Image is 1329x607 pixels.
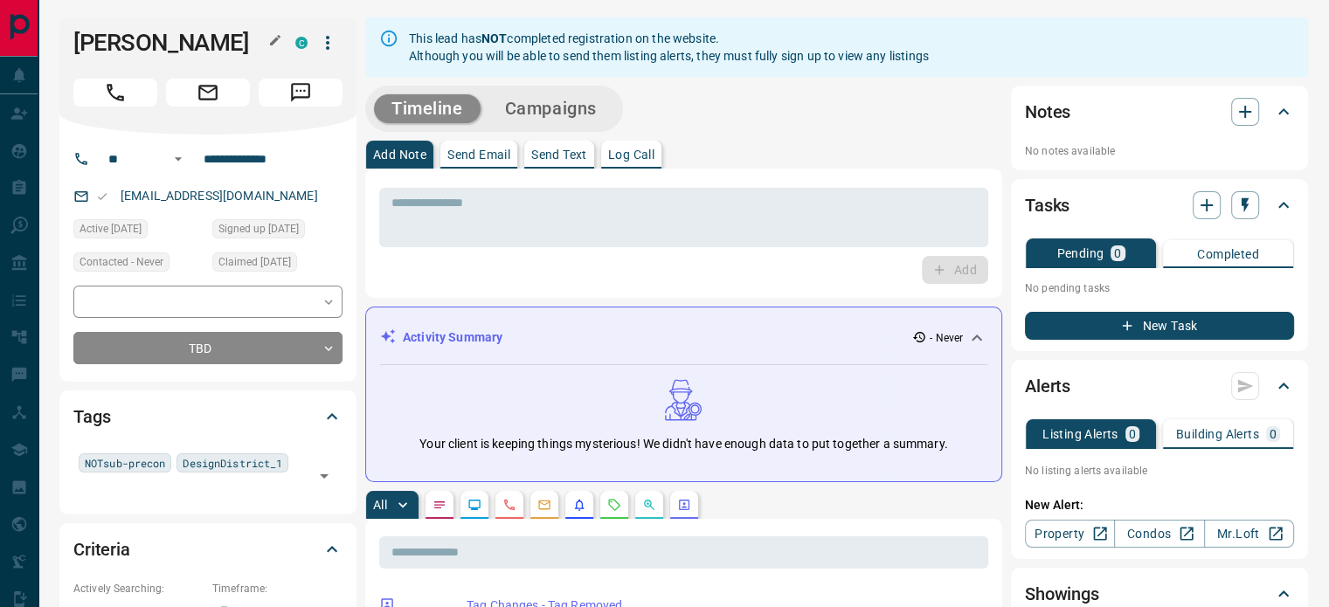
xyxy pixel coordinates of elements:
p: Completed [1197,248,1259,260]
svg: Listing Alerts [572,498,586,512]
a: Property [1025,520,1115,548]
h2: Criteria [73,535,130,563]
strong: NOT [481,31,507,45]
div: Notes [1025,91,1294,133]
p: - Never [930,330,963,346]
div: Tags [73,396,343,438]
svg: Requests [607,498,621,512]
svg: Email Valid [96,190,108,203]
div: TBD [73,332,343,364]
p: Add Note [373,148,426,161]
span: Claimed [DATE] [218,253,291,271]
p: No listing alerts available [1025,463,1294,479]
p: Timeframe: [212,581,343,597]
p: 0 [1129,428,1136,440]
span: DesignDistrict_1 [183,454,282,472]
button: Timeline [374,94,481,123]
div: Criteria [73,528,343,570]
div: Sun May 08 2022 [73,219,204,244]
p: All [373,499,387,511]
p: Listing Alerts [1042,428,1118,440]
svg: Lead Browsing Activity [467,498,481,512]
p: New Alert: [1025,496,1294,514]
button: New Task [1025,312,1294,340]
p: Send Email [447,148,510,161]
h2: Alerts [1025,372,1070,400]
button: Open [168,148,189,169]
button: Open [312,464,336,488]
svg: Emails [537,498,551,512]
p: Actively Searching: [73,581,204,597]
p: 0 [1114,247,1121,259]
div: Alerts [1025,365,1294,407]
svg: Agent Actions [677,498,691,512]
span: Active [DATE] [80,220,142,238]
p: No pending tasks [1025,275,1294,301]
p: 0 [1270,428,1277,440]
span: Call [73,79,157,107]
div: This lead has completed registration on the website. Although you will be able to send them listi... [409,23,929,72]
p: Send Text [531,148,587,161]
p: Pending [1056,247,1104,259]
a: Condos [1114,520,1204,548]
h2: Notes [1025,98,1070,126]
svg: Opportunities [642,498,656,512]
svg: Calls [502,498,516,512]
p: Activity Summary [403,328,502,347]
p: Your client is keeping things mysterious! We didn't have enough data to put together a summary. [419,435,947,453]
p: Building Alerts [1176,428,1259,440]
p: Log Call [608,148,654,161]
div: Tasks [1025,184,1294,226]
h2: Tags [73,403,110,431]
span: Message [259,79,343,107]
a: [EMAIL_ADDRESS][DOMAIN_NAME] [121,189,318,203]
div: Sun May 08 2022 [212,219,343,244]
button: Campaigns [488,94,614,123]
svg: Notes [433,498,446,512]
h2: Tasks [1025,191,1069,219]
span: Signed up [DATE] [218,220,299,238]
p: No notes available [1025,143,1294,159]
div: condos.ca [295,37,308,49]
h1: [PERSON_NAME] [73,29,269,57]
a: Mr.Loft [1204,520,1294,548]
span: Contacted - Never [80,253,163,271]
span: Email [166,79,250,107]
div: Sun May 08 2022 [212,252,343,277]
div: Activity Summary- Never [380,321,987,354]
span: NOTsub-precon [85,454,165,472]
